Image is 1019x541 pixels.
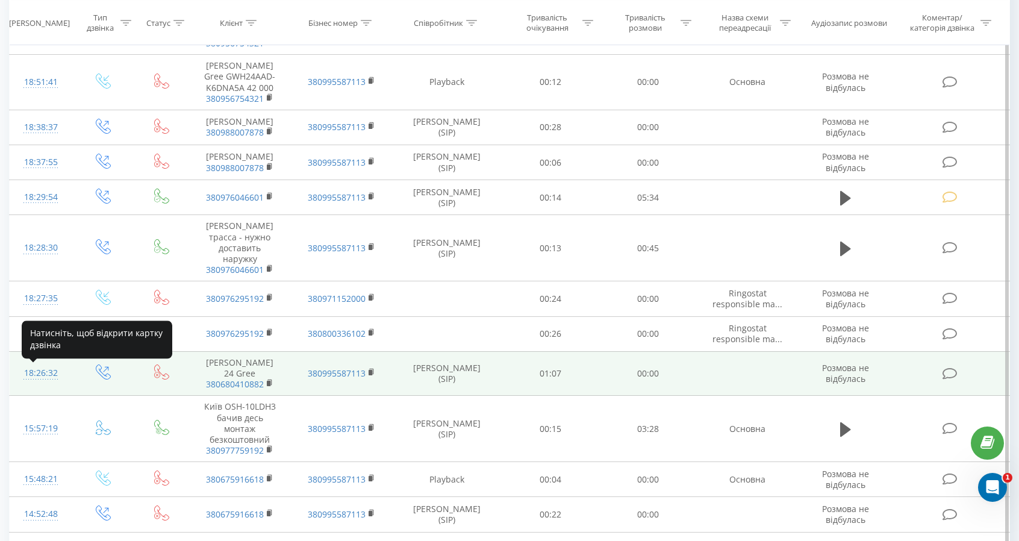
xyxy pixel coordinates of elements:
[308,367,366,379] a: 380995587113
[206,37,264,49] a: 380956754321
[822,468,869,490] span: Розмова не відбулась
[146,17,170,28] div: Статус
[502,351,599,396] td: 01:07
[502,462,599,497] td: 00:04
[822,70,869,93] span: Розмова не відбулась
[22,287,60,310] div: 18:27:35
[206,162,264,174] a: 380988007878
[599,55,697,110] td: 00:00
[392,497,502,532] td: [PERSON_NAME] (SIP)
[22,321,172,358] div: Натисніть, щоб відкрити картку дзвінка
[502,180,599,215] td: 00:14
[308,423,366,434] a: 380995587113
[599,145,697,180] td: 00:00
[697,55,799,110] td: Основна
[414,17,463,28] div: Співробітник
[712,322,782,345] span: Ringostat responsible ma...
[978,473,1007,502] iframe: Intercom live chat
[22,361,60,385] div: 18:26:32
[822,322,869,345] span: Розмова не відбулась
[599,462,697,497] td: 00:00
[308,17,358,28] div: Бізнес номер
[811,17,887,28] div: Аудіозапис розмови
[599,281,697,316] td: 00:00
[502,497,599,532] td: 00:22
[206,328,264,339] a: 380976295192
[599,497,697,532] td: 00:00
[392,145,502,180] td: [PERSON_NAME] (SIP)
[822,362,869,384] span: Розмова не відбулась
[822,151,869,173] span: Розмова не відбулась
[22,468,60,491] div: 15:48:21
[502,110,599,145] td: 00:28
[502,215,599,281] td: 00:13
[22,186,60,209] div: 18:29:54
[712,13,777,33] div: Назва схеми переадресації
[502,396,599,462] td: 00:15
[308,121,366,133] a: 380995587113
[599,110,697,145] td: 00:00
[206,508,264,520] a: 380675916618
[206,127,264,138] a: 380988007878
[9,17,70,28] div: [PERSON_NAME]
[502,145,599,180] td: 00:06
[502,55,599,110] td: 00:12
[189,396,291,462] td: Київ OSH-10LDH3 бачив десь монтаж безкоштовний
[1003,473,1012,483] span: 1
[189,55,291,110] td: [PERSON_NAME] Gree GWH24AAD-K6DNA5A 42 000
[515,13,579,33] div: Тривалість очікування
[697,462,799,497] td: Основна
[22,502,60,526] div: 14:52:48
[822,116,869,138] span: Розмова не відбулась
[308,192,366,203] a: 380995587113
[22,116,60,139] div: 18:38:37
[206,93,264,104] a: 380956754321
[308,508,366,520] a: 380995587113
[599,180,697,215] td: 05:34
[822,287,869,310] span: Розмова не відбулась
[220,17,243,28] div: Клієнт
[392,110,502,145] td: [PERSON_NAME] (SIP)
[206,378,264,390] a: 380680410882
[392,462,502,497] td: Playback
[502,316,599,351] td: 00:26
[206,192,264,203] a: 380976046601
[83,13,117,33] div: Тип дзвінка
[22,151,60,174] div: 18:37:55
[392,215,502,281] td: [PERSON_NAME] (SIP)
[822,503,869,525] span: Розмова не відбулась
[599,351,697,396] td: 00:00
[308,474,366,485] a: 380995587113
[392,180,502,215] td: [PERSON_NAME] (SIP)
[206,445,264,456] a: 380977759192
[189,145,291,180] td: [PERSON_NAME]
[22,236,60,260] div: 18:28:30
[392,396,502,462] td: [PERSON_NAME] (SIP)
[599,316,697,351] td: 00:00
[308,293,366,304] a: 380971152000
[189,215,291,281] td: [PERSON_NAME] трасса - нужно доставить наружку
[22,417,60,440] div: 15:57:19
[697,396,799,462] td: Основна
[599,396,697,462] td: 03:28
[308,242,366,254] a: 380995587113
[308,76,366,87] a: 380995587113
[206,264,264,275] a: 380976046601
[392,55,502,110] td: Playback
[308,157,366,168] a: 380995587113
[907,13,977,33] div: Коментар/категорія дзвінка
[189,351,291,396] td: [PERSON_NAME] 24 Gree
[206,474,264,485] a: 380675916618
[392,351,502,396] td: [PERSON_NAME] (SIP)
[189,110,291,145] td: [PERSON_NAME]
[22,70,60,94] div: 18:51:41
[712,287,782,310] span: Ringostat responsible ma...
[502,281,599,316] td: 00:24
[206,293,264,304] a: 380976295192
[613,13,678,33] div: Тривалість розмови
[308,328,366,339] a: 380800336102
[599,215,697,281] td: 00:45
